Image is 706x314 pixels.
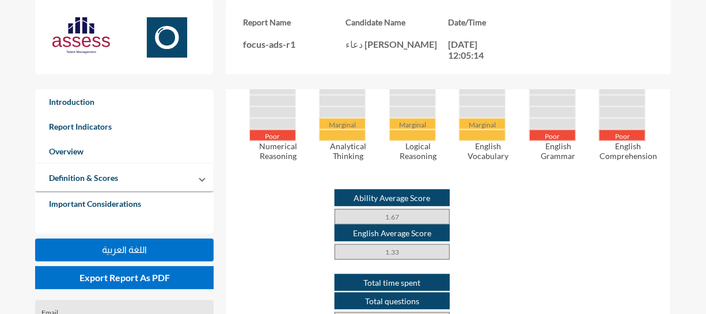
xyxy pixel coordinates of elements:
p: Analytical Thinking [319,141,378,161]
div: Marginal [389,118,436,130]
mat-expansion-panel-header: Definition & Scores [35,164,214,191]
h3: Report Name [243,17,346,27]
div: Poor [249,130,296,141]
button: اللغة العربية [35,239,214,262]
p: Numerical Reasoning [249,141,308,161]
p: English Vocabulary [459,141,518,161]
p: Total questions [335,293,450,309]
span: اللغة العربية [102,245,147,255]
a: Overview [35,139,214,164]
span: Export Report As PDF [79,272,170,283]
h3: Candidate Name [346,17,448,27]
img: Focus.svg [138,17,196,58]
button: Export Report As PDF [35,266,214,289]
div: Marginal [319,118,366,130]
img: AssessLogoo.svg [52,17,110,54]
p: English Average Score [335,225,450,241]
a: Important Considerations [35,191,214,216]
div: Marginal [459,118,506,130]
p: 1.67 [335,209,450,225]
a: Definition & Scores [35,165,132,190]
p: Total time spent [335,274,450,291]
div: Poor [599,130,646,141]
p: Logical Reasoning [389,141,447,161]
p: English Comprehension [599,141,658,161]
h3: Date/Time [448,17,551,27]
a: Introduction [35,89,214,114]
p: English Grammar [529,141,588,161]
div: Poor [529,130,576,141]
p: 1.33 [335,244,450,260]
p: دعاء [PERSON_NAME] [346,39,448,50]
p: Ability Average Score [335,190,450,206]
p: [DATE] 12:05:14 [448,39,500,60]
p: focus-ads-r1 [243,39,346,50]
a: Report Indicators [35,114,214,139]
